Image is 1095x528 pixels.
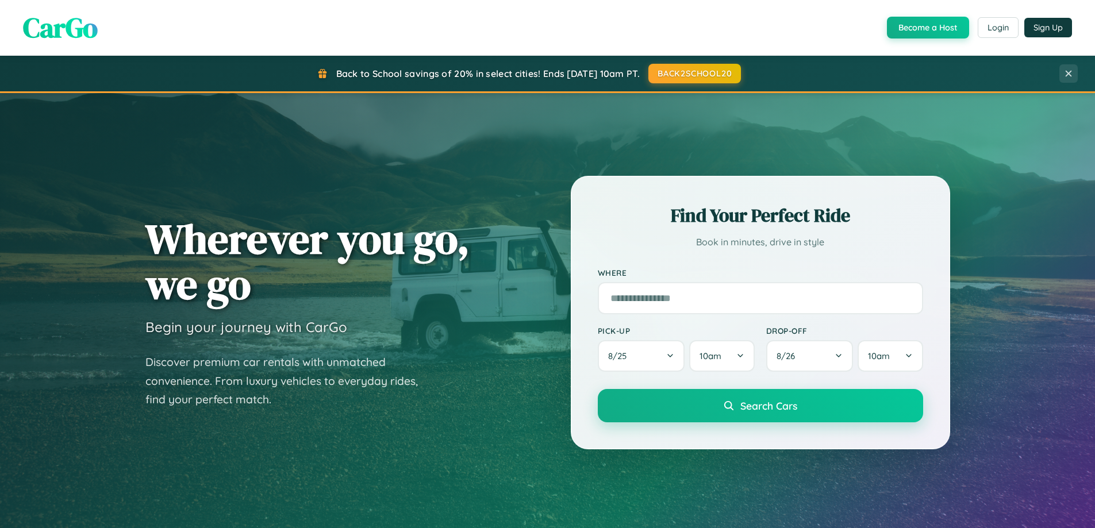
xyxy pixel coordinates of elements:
span: 10am [700,350,721,361]
h1: Wherever you go, we go [145,216,470,307]
span: Search Cars [740,399,797,412]
h3: Begin your journey with CarGo [145,318,347,336]
label: Where [598,268,923,278]
p: Book in minutes, drive in style [598,234,923,250]
button: Login [978,17,1019,38]
span: Back to School savings of 20% in select cities! Ends [DATE] 10am PT. [336,68,640,79]
label: Pick-up [598,326,755,336]
button: 8/25 [598,340,685,372]
button: Become a Host [887,17,969,38]
span: CarGo [23,9,98,47]
button: Sign Up [1024,18,1072,37]
button: Search Cars [598,389,923,422]
h2: Find Your Perfect Ride [598,203,923,228]
label: Drop-off [766,326,923,336]
button: 10am [858,340,923,372]
button: 8/26 [766,340,854,372]
span: 8 / 25 [608,350,632,361]
button: BACK2SCHOOL20 [648,64,741,83]
span: 8 / 26 [777,350,801,361]
button: 10am [689,340,754,372]
span: 10am [868,350,890,361]
p: Discover premium car rentals with unmatched convenience. From luxury vehicles to everyday rides, ... [145,353,433,409]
